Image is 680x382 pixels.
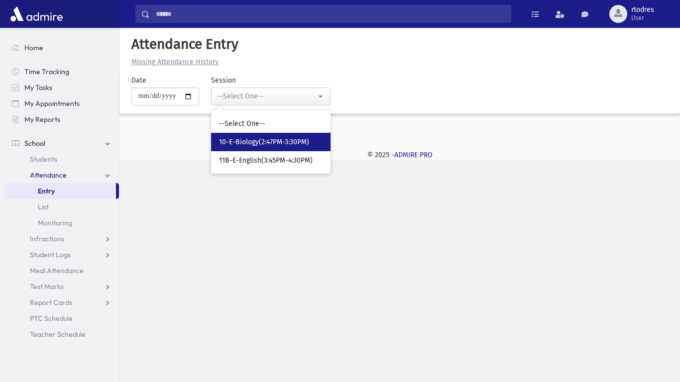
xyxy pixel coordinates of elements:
[131,75,146,86] label: Date
[4,247,119,263] a: Student Logs
[219,156,313,166] span: 11B-E-English(3:45PM-4:30PM)
[127,36,672,53] h5: Attendance Entry
[631,14,654,22] span: User
[219,119,265,129] span: --Select One--
[150,5,511,23] input: Search
[30,298,72,307] span: Report Cards
[127,58,219,66] a: Missing Attendance History
[24,99,80,108] span: My Appointments
[135,150,664,160] div: © 2025 -
[4,294,119,310] a: Report Cards
[30,234,64,243] span: Infractions
[4,310,119,326] a: PTC Schedule
[4,231,119,247] a: Infractions
[219,137,309,147] span: 10-E-Biology(2:47PM-3:30PM)
[631,6,654,14] span: rtodres
[38,202,49,211] span: List
[4,111,119,127] a: My Reports
[30,282,64,291] span: Test Marks
[8,4,65,24] img: AdmirePro
[24,83,52,92] span: My Tasks
[24,43,43,52] span: Home
[4,167,119,183] a: Attendance
[38,218,72,227] span: Monitoring
[4,215,119,231] a: Monitoring
[24,67,69,76] span: Time Tracking
[4,80,119,95] a: My Tasks
[4,199,119,215] a: List
[38,187,55,195] span: Entry
[4,326,119,342] a: Teacher Schedule
[30,155,57,164] span: Students
[4,263,119,279] a: Meal Attendance
[394,151,433,159] a: ADMIRE PRO
[211,75,236,86] label: Session
[30,266,84,275] span: Meal Attendance
[218,91,316,101] div: --Select One--
[131,58,219,66] u: Missing Attendance History
[4,183,116,199] a: Entry
[30,250,71,259] span: Student Logs
[30,171,67,180] span: Attendance
[24,139,45,148] span: School
[24,115,60,124] span: My Reports
[4,64,119,80] a: Time Tracking
[4,95,119,111] a: My Appointments
[30,314,73,323] span: PTC Schedule
[211,88,331,105] button: --Select One--
[4,40,119,56] a: Home
[30,330,86,339] span: Teacher Schedule
[4,151,119,167] a: Students
[4,279,119,294] a: Test Marks
[4,135,119,151] a: School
